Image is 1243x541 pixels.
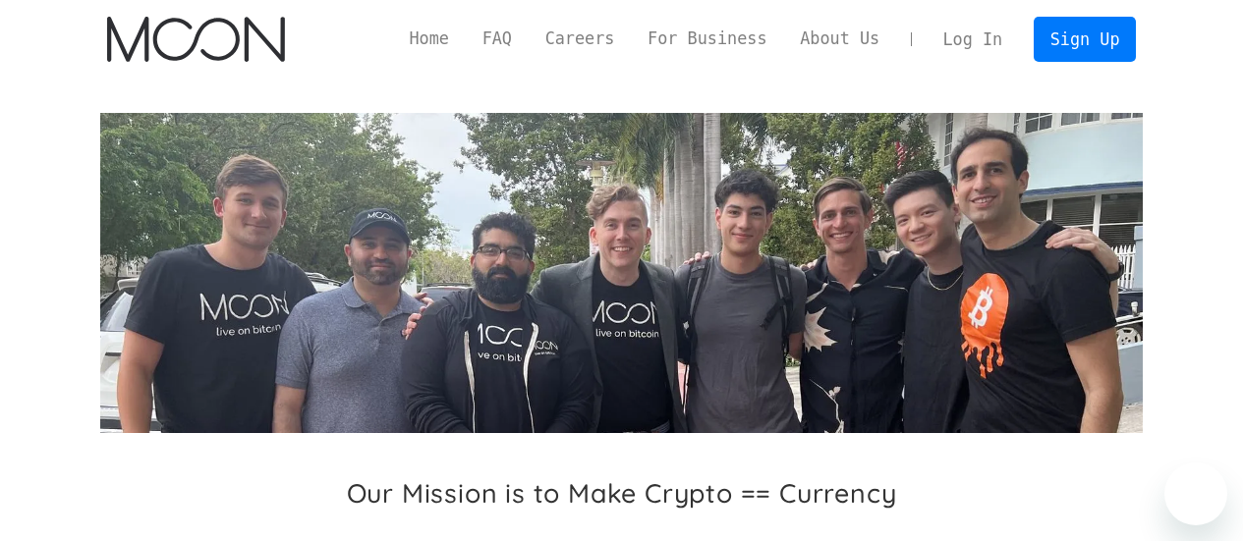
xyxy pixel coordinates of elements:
[107,17,285,62] a: home
[107,17,285,62] img: Moon Logo
[347,477,897,509] h2: Our Mission is to Make Crypto == Currency
[631,27,783,51] a: For Business
[466,27,529,51] a: FAQ
[927,18,1019,61] a: Log In
[393,27,466,51] a: Home
[1034,17,1136,61] a: Sign Up
[529,27,631,51] a: Careers
[783,27,896,51] a: About Us
[1164,462,1227,525] iframe: Botón para iniciar la ventana de mensajería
